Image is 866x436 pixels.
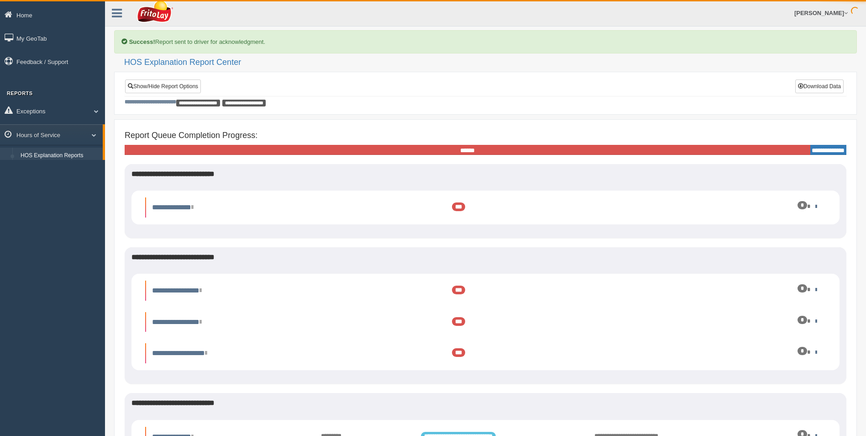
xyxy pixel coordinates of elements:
div: Report sent to driver for acknowledgment. [114,30,857,53]
li: Expand [145,281,826,301]
li: Expand [145,197,826,218]
h4: Report Queue Completion Progress: [125,131,846,140]
li: Expand [145,312,826,332]
button: Download Data [795,80,844,93]
a: Show/Hide Report Options [125,80,201,93]
b: Success! [129,38,155,45]
h2: HOS Explanation Report Center [124,58,857,67]
li: Expand [145,343,826,363]
a: HOS Explanation Reports [16,148,103,164]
